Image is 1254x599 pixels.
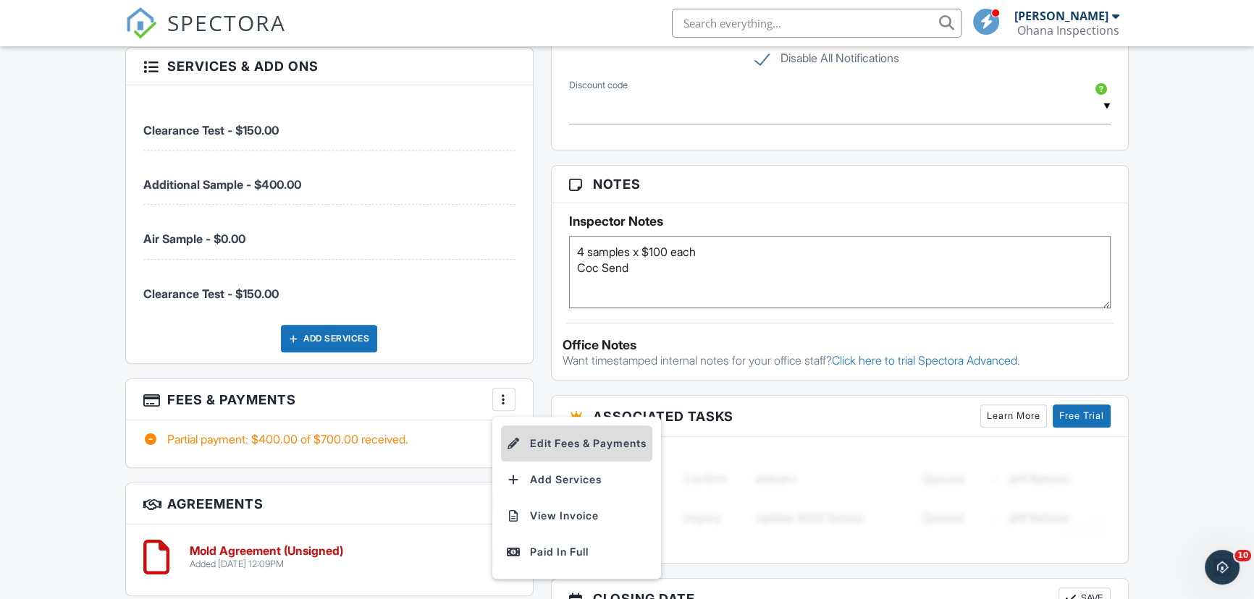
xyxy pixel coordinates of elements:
h3: Services & Add ons [126,48,532,85]
div: Partial payment: $400.00 of $700.00 received. [143,431,515,447]
img: The Best Home Inspection Software - Spectora [125,7,157,39]
a: Free Trial [1053,404,1111,428]
span: Clearance Test - $150.00 [143,123,279,137]
a: SPECTORA [125,20,286,50]
span: Associated Tasks [593,407,733,426]
li: Service: Additional Sample [143,150,515,205]
a: Mold Agreement (Unsigned) Added [DATE] 12:09PM [190,545,343,570]
a: Click here to trial Spectora Advanced. [832,353,1020,368]
li: Manual fee: Air Sample [143,205,515,259]
h3: Fees & Payments [126,379,532,420]
img: blurred-tasks-251b60f19c3f713f9215ee2a18cbf2105fc2d72fcd585247cf5e9ec0c957c1dd.png [569,448,1111,548]
span: SPECTORA [167,7,286,38]
label: Discount code [569,79,628,92]
input: Search everything... [672,9,961,38]
a: Learn More [980,404,1047,428]
p: Want timestamped internal notes for your office staff? [563,352,1117,368]
h3: Agreements [126,483,532,524]
div: Office Notes [563,338,1117,352]
iframe: Intercom live chat [1205,550,1240,585]
h3: Notes [552,166,1128,203]
div: Add Services [281,325,377,352]
h6: Mold Agreement (Unsigned) [190,545,343,558]
div: Ohana Inspections [1017,23,1119,38]
h5: Inspector Notes [569,214,1111,229]
div: Added [DATE] 12:09PM [190,558,343,570]
label: Disable All Notifications [755,51,899,69]
span: 10 [1234,550,1251,561]
li: Manual fee: Clearance Test [143,260,515,313]
textarea: 4 samples x $100 each Coc Send [569,236,1111,308]
span: Clearance Test - $150.00 [143,286,279,301]
span: Additional Sample - $400.00 [143,177,301,192]
li: Service: Clearance Test [143,96,515,150]
div: [PERSON_NAME] [1014,9,1108,23]
span: Air Sample - $0.00 [143,231,245,246]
